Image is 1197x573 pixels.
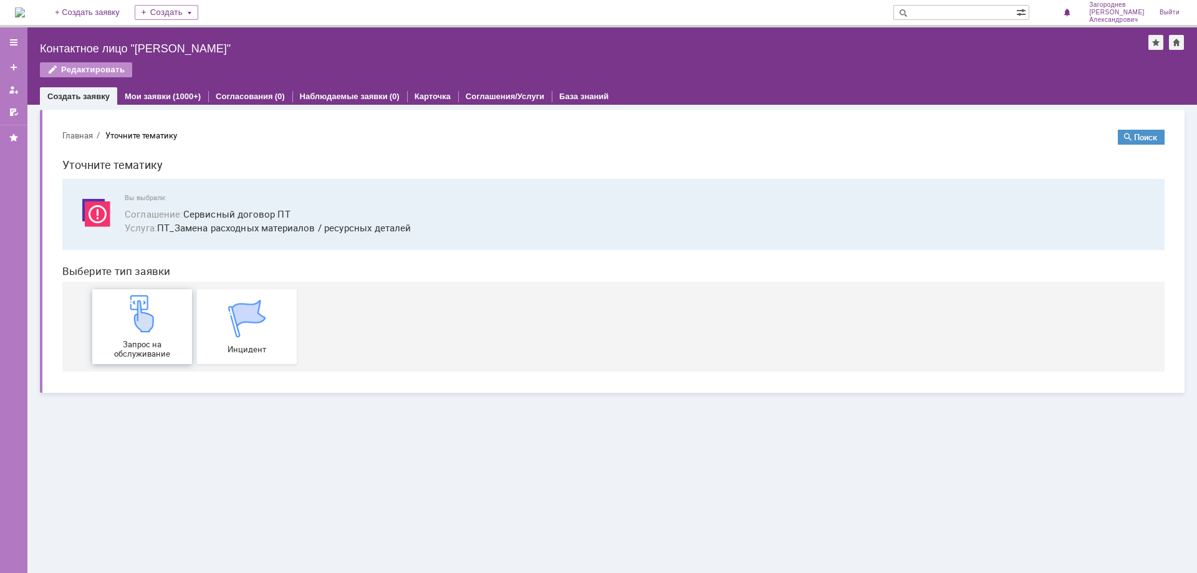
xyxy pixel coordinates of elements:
[176,180,213,218] img: get14222c8f49ca4a32b308768b33fb6794
[135,5,198,20] div: Создать
[275,92,285,101] div: (0)
[4,57,24,77] a: Создать заявку
[25,74,62,112] img: svg%3E
[53,11,125,21] div: Уточните тематику
[415,92,451,101] a: Карточка
[1148,35,1163,50] div: Добавить в избранное
[10,145,1112,158] header: Выберите тип заявки
[1169,35,1184,50] div: Сделать домашней страницей
[72,74,1097,82] span: Вы выбрали:
[15,7,25,17] img: logo
[125,92,171,101] a: Мои заявки
[72,102,105,114] span: Услуга :
[148,225,241,234] span: Инцидент
[40,42,1148,55] div: Контактное лицо "[PERSON_NAME]"
[47,92,110,101] a: Создать заявку
[72,101,1097,115] span: ПТ_Замена расходных материалов / ресурсных деталей
[300,92,388,101] a: Наблюдаемые заявки
[10,36,1112,54] h1: Уточните тематику
[466,92,544,101] a: Соглашения/Услуги
[44,220,136,239] span: Запрос на обслуживание
[216,92,273,101] a: Согласования
[1089,9,1145,16] span: [PERSON_NAME]
[10,10,41,21] button: Главная
[1089,16,1145,24] span: Александрович
[173,92,201,101] div: (1000+)
[145,170,244,244] a: Инцидент
[72,88,131,100] span: Соглашение :
[390,92,400,101] div: (0)
[71,175,108,213] img: get1a5076dc500e4355b1f65a444c68a1cb
[15,7,25,17] a: Перейти на домашнюю страницу
[1065,10,1112,25] button: Поиск
[4,102,24,122] a: Мои согласования
[559,92,608,101] a: База знаний
[40,170,140,244] a: Запрос на обслуживание
[1016,6,1029,17] span: Расширенный поиск
[72,87,238,102] button: Соглашение:Сервисный договор ПТ
[1089,1,1145,9] span: Загороднев
[4,80,24,100] a: Мои заявки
